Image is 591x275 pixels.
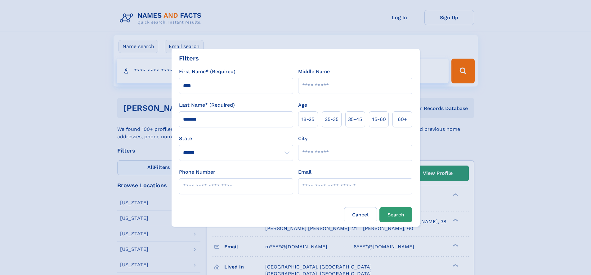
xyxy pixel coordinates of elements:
label: Email [298,168,311,176]
label: First Name* (Required) [179,68,235,75]
label: State [179,135,293,142]
label: Phone Number [179,168,215,176]
span: 45‑60 [371,116,386,123]
label: City [298,135,307,142]
label: Middle Name [298,68,330,75]
span: 35‑45 [348,116,362,123]
span: 60+ [398,116,407,123]
span: 25‑35 [325,116,338,123]
span: 18‑25 [302,116,314,123]
label: Cancel [344,207,377,222]
div: Filters [179,54,199,63]
button: Search [379,207,412,222]
label: Last Name* (Required) [179,101,235,109]
label: Age [298,101,307,109]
